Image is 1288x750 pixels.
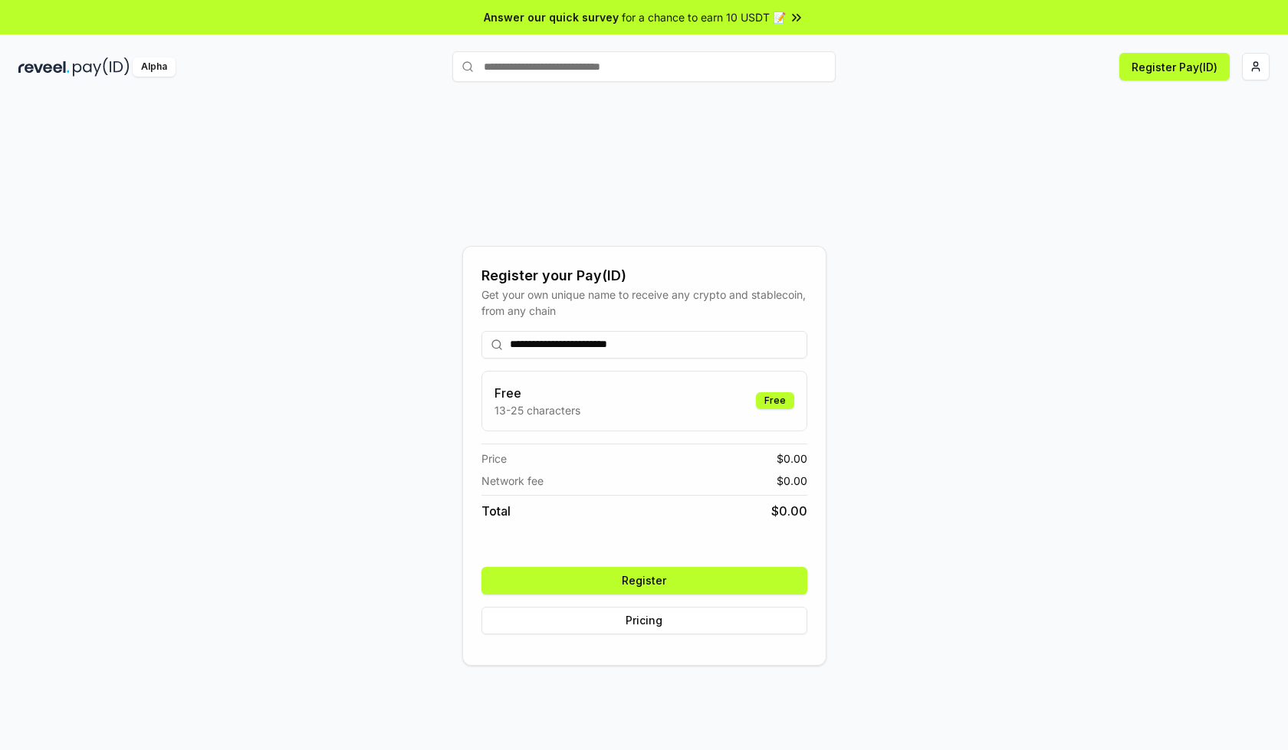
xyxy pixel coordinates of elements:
h3: Free [495,384,580,402]
span: $ 0.00 [771,502,807,520]
img: reveel_dark [18,57,70,77]
button: Register [481,567,807,594]
span: Answer our quick survey [484,9,619,25]
div: Get your own unique name to receive any crypto and stablecoin, from any chain [481,287,807,319]
button: Pricing [481,607,807,634]
span: Price [481,450,507,467]
button: Register Pay(ID) [1119,53,1230,80]
span: Network fee [481,473,544,489]
span: for a chance to earn 10 USDT 📝 [622,9,786,25]
div: Register your Pay(ID) [481,265,807,287]
span: $ 0.00 [777,473,807,489]
p: 13-25 characters [495,402,580,418]
div: Free [756,392,794,409]
span: $ 0.00 [777,450,807,467]
span: Total [481,502,511,520]
div: Alpha [133,57,176,77]
img: pay_id [73,57,130,77]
